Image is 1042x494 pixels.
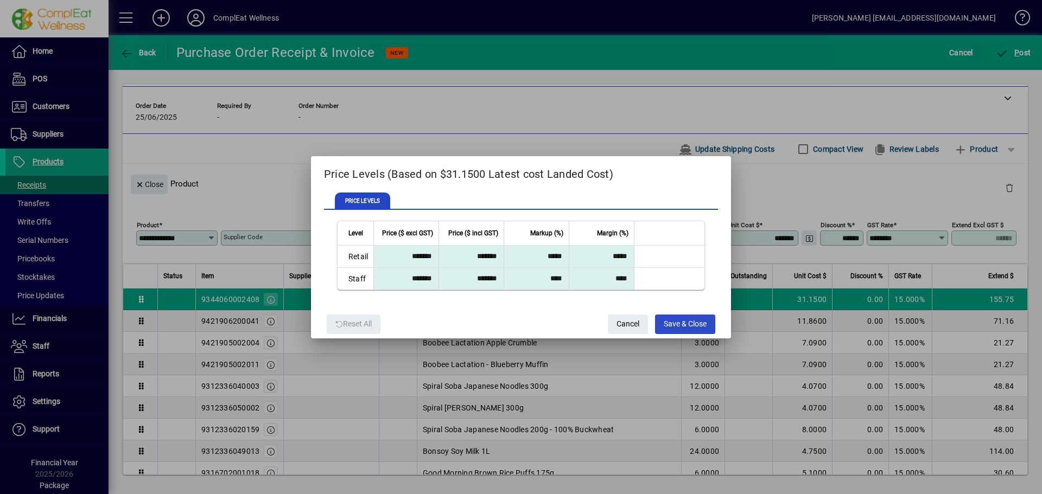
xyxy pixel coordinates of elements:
button: Cancel [608,315,648,334]
span: Price ($ excl GST) [382,227,433,239]
h2: Price Levels (Based on $31.1500 Latest cost Landed Cost) [311,156,732,188]
span: Margin (%) [597,227,628,239]
span: Level [348,227,363,239]
td: Retail [338,246,374,268]
span: Markup (%) [530,227,563,239]
button: Save & Close [655,315,715,334]
span: PRICE LEVELS [335,193,390,210]
span: Price ($ incl GST) [448,227,498,239]
span: Cancel [617,315,639,333]
td: Staff [338,268,374,290]
span: Save & Close [664,315,707,333]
